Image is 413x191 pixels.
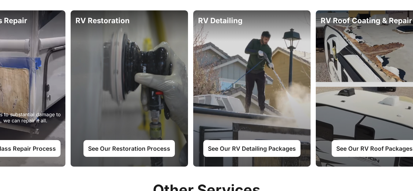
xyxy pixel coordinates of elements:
[203,140,301,157] a: See Our RV Detailing Packages
[83,140,175,157] a: See Our Restoration Process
